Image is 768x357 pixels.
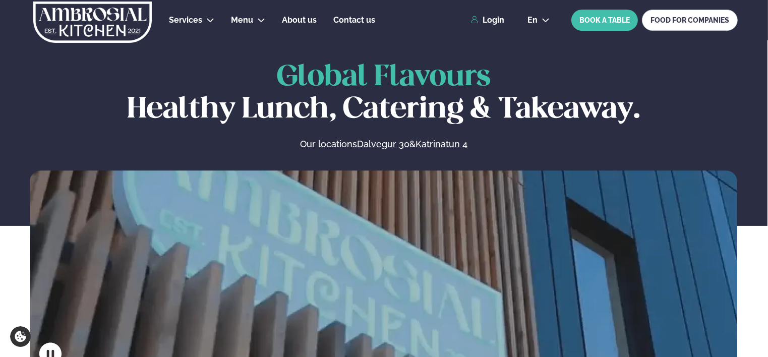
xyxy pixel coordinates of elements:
[169,14,202,26] a: Services
[282,15,317,25] span: About us
[231,15,253,25] span: Menu
[571,10,638,31] button: BOOK A TABLE
[193,138,574,150] p: Our locations &
[231,14,253,26] a: Menu
[527,16,538,24] span: en
[333,15,375,25] span: Contact us
[416,138,467,150] a: Katrinatun 4
[470,16,504,25] a: Login
[282,14,317,26] a: About us
[277,64,491,91] span: Global Flavours
[642,10,738,31] a: FOOD FOR COMPANIES
[357,138,409,150] a: Dalvegur 30
[32,2,153,43] img: logo
[30,62,737,126] h1: Healthy Lunch, Catering & Takeaway.
[519,16,558,24] button: en
[169,15,202,25] span: Services
[10,326,31,347] a: Cookie settings
[333,14,375,26] a: Contact us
